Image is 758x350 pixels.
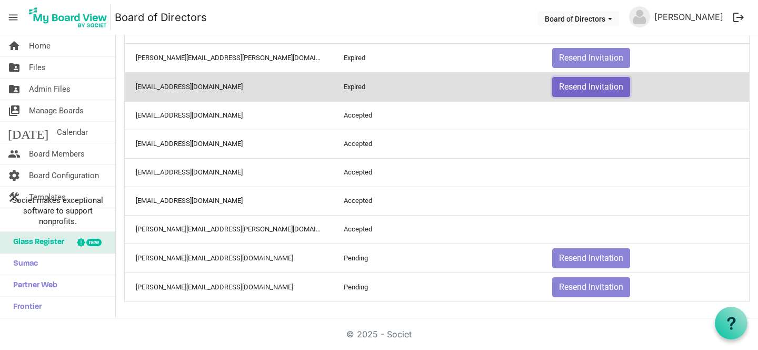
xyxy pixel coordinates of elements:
td: mwright@columbus.rr.com column header Email Address [125,158,333,187]
td: anna.cameron01@yahoo.com column header Email Address [125,244,333,273]
td: Expired column header Invitation Status [333,72,541,101]
span: construction [8,187,21,208]
span: Societ makes exceptional software to support nonprofits. [5,195,111,227]
td: ltrooker@aep.com column header Email Address [125,72,333,101]
td: lnaoom913@gmail.com column header Email Address [125,187,333,215]
span: Files [29,57,46,78]
button: Resend Invitation [552,277,630,297]
button: Board of Directors dropdownbutton [538,11,619,26]
td: Resend Invitation is template cell column header [541,273,749,302]
span: Admin Files [29,79,71,100]
span: Partner Web [8,275,57,296]
span: Calendar [57,122,88,143]
td: Accepted column header Invitation Status [333,187,541,215]
a: © 2025 - Societ [346,329,412,339]
button: Resend Invitation [552,48,630,68]
td: tldavis3695@gmail.com column header Email Address [125,130,333,158]
button: Resend Invitation [552,248,630,268]
a: [PERSON_NAME] [650,6,727,27]
span: Home [29,35,51,56]
td: Pending column header Invitation Status [333,244,541,273]
td: venita.robinson@nationwidechildrens.org column header Email Address [125,43,333,72]
span: Board Members [29,143,85,164]
td: is template cell column header [541,215,749,244]
td: Accepted column header Invitation Status [333,101,541,130]
td: Pending column header Invitation Status [333,273,541,302]
span: Glass Register [8,232,64,253]
img: My Board View Logo [26,4,111,31]
td: Resend Invitation is template cell column header [541,72,749,101]
td: Accepted column header Invitation Status [333,215,541,244]
button: logout [727,6,750,28]
td: is template cell column header [541,101,749,130]
span: settings [8,165,21,186]
td: brittani.caddell@outlook.com column header Email Address [125,215,333,244]
td: is template cell column header [541,130,749,158]
td: Accepted column header Invitation Status [333,130,541,158]
span: folder_shared [8,57,21,78]
span: Frontier [8,297,42,318]
span: Board Configuration [29,165,99,186]
img: no-profile-picture.svg [629,6,650,27]
span: menu [3,7,23,27]
td: Accepted column header Invitation Status [333,158,541,187]
span: people [8,143,21,164]
a: Board of Directors [115,7,207,28]
div: new [86,239,102,246]
td: keiper.16@buckeyemail.osu.edu column header Email Address [125,273,333,302]
span: switch_account [8,100,21,121]
a: My Board View Logo [26,4,115,31]
td: is template cell column header [541,158,749,187]
button: Resend Invitation [552,77,630,97]
span: home [8,35,21,56]
td: Resend Invitation is template cell column header [541,43,749,72]
span: Sumac [8,254,38,275]
td: Expired column header Invitation Status [333,43,541,72]
span: [DATE] [8,122,48,143]
td: is template cell column header [541,187,749,215]
span: Manage Boards [29,100,84,121]
td: Resend Invitation is template cell column header [541,244,749,273]
td: tlmims@bbw.com column header Email Address [125,101,333,130]
span: folder_shared [8,79,21,100]
span: Templates [29,187,66,208]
